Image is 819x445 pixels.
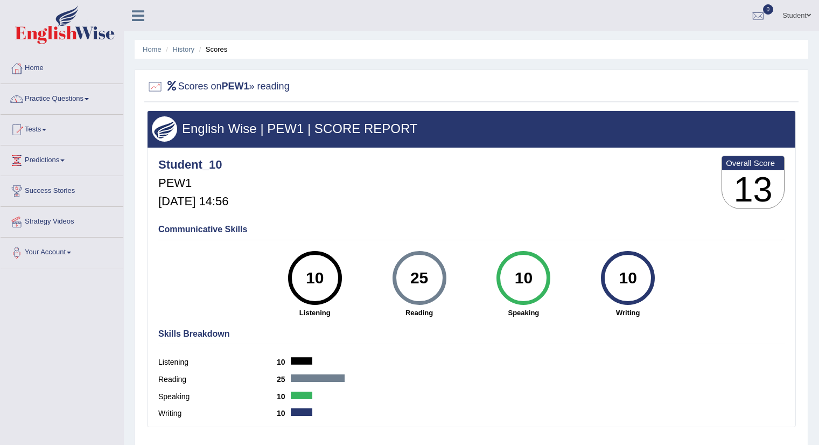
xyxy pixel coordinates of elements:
b: 25 [277,375,291,384]
label: Reading [158,374,277,385]
h4: Student_10 [158,158,228,171]
a: Tests [1,115,123,142]
label: Listening [158,357,277,368]
a: Strategy Videos [1,207,123,234]
h3: English Wise | PEW1 | SCORE REPORT [152,122,791,136]
div: 10 [608,255,648,301]
span: 0 [763,4,774,15]
h2: Scores on » reading [147,79,290,95]
label: Writing [158,408,277,419]
b: Overall Score [726,158,780,168]
h4: Communicative Skills [158,225,785,234]
a: History [173,45,194,53]
b: PEW1 [222,81,249,92]
a: Your Account [1,238,123,265]
label: Speaking [158,391,277,402]
b: 10 [277,392,291,401]
div: 10 [504,255,543,301]
strong: Reading [373,308,466,318]
strong: Speaking [477,308,570,318]
h3: 13 [722,170,784,209]
div: 25 [400,255,439,301]
a: Home [1,53,123,80]
h5: PEW1 [158,177,228,190]
h5: [DATE] 14:56 [158,195,228,208]
div: 10 [295,255,334,301]
a: Home [143,45,162,53]
a: Predictions [1,145,123,172]
a: Success Stories [1,176,123,203]
strong: Listening [268,308,362,318]
a: Practice Questions [1,84,123,111]
b: 10 [277,409,291,418]
li: Scores [197,44,228,54]
h4: Skills Breakdown [158,329,785,339]
b: 10 [277,358,291,366]
strong: Writing [581,308,675,318]
img: wings.png [152,116,177,142]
